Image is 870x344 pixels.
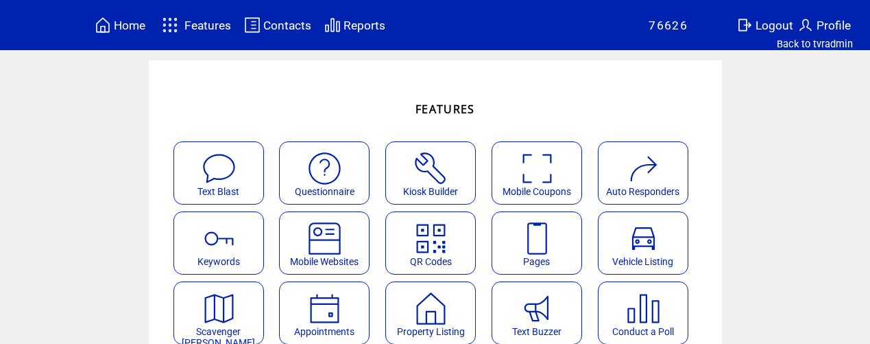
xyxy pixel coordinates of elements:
[156,12,234,38] a: Features
[93,14,147,36] a: Home
[413,290,449,327] img: property-listing.svg
[612,256,673,267] span: Vehicle Listing
[197,186,239,197] span: Text Blast
[625,220,662,257] img: vehicle-listing.svg
[817,19,851,32] span: Profile
[413,220,449,257] img: qr.svg
[492,141,591,205] a: Mobile Coupons
[158,14,182,36] img: features.svg
[492,211,591,275] a: Pages
[201,290,237,327] img: scavenger.svg
[173,211,273,275] a: Keywords
[606,186,679,197] span: Auto Responders
[324,16,341,34] img: chart.svg
[114,19,145,32] span: Home
[306,290,343,327] img: appointments.svg
[756,19,793,32] span: Logout
[519,290,555,327] img: text-buzzer.svg
[598,211,697,275] a: Vehicle Listing
[343,19,385,32] span: Reports
[244,16,261,34] img: contacts.svg
[410,256,452,267] span: QR Codes
[612,326,674,337] span: Conduct a Poll
[519,220,555,257] img: landing-pages.svg
[523,256,550,267] span: Pages
[413,150,449,187] img: tool%201.svg
[795,14,853,36] a: Profile
[797,16,814,34] img: profile.svg
[649,19,688,32] span: 76626
[95,16,111,34] img: home.svg
[279,141,378,205] a: Questionnaire
[290,256,359,267] span: Mobile Websites
[385,141,485,205] a: Kiosk Builder
[322,14,387,36] a: Reports
[403,186,458,197] span: Kiosk Builder
[184,19,231,32] span: Features
[415,102,475,117] span: FEATURES
[295,186,354,197] span: Questionnaire
[397,326,465,337] span: Property Listing
[519,150,555,187] img: coupons.svg
[306,220,343,257] img: mobile-websites.svg
[242,14,313,36] a: Contacts
[598,141,697,205] a: Auto Responders
[777,38,853,50] a: Back to tvradmin
[625,150,662,187] img: auto-responders.svg
[201,150,237,187] img: text-blast.svg
[503,186,571,197] span: Mobile Coupons
[306,150,343,187] img: questionnaire.svg
[173,141,273,205] a: Text Blast
[197,256,240,267] span: Keywords
[734,14,795,36] a: Logout
[263,19,311,32] span: Contacts
[385,211,485,275] a: QR Codes
[201,220,237,257] img: keywords.svg
[736,16,753,34] img: exit.svg
[279,211,378,275] a: Mobile Websites
[512,326,561,337] span: Text Buzzer
[625,290,662,327] img: poll.svg
[294,326,354,337] span: Appointments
